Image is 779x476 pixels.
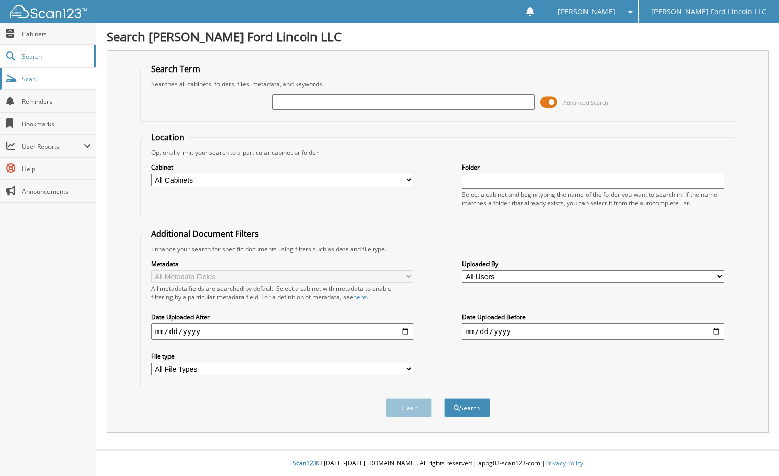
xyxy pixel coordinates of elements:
[293,459,317,467] span: Scan123
[146,80,729,88] div: Searches all cabinets, folders, files, metadata, and keywords
[151,284,413,301] div: All metadata fields are searched by default. Select a cabinet with metadata to enable filtering b...
[151,313,413,321] label: Date Uploaded After
[22,30,91,38] span: Cabinets
[462,163,724,172] label: Folder
[545,459,583,467] a: Privacy Policy
[96,451,779,476] div: © [DATE]-[DATE] [DOMAIN_NAME]. All rights reserved | appg02-scan123-com |
[151,352,413,361] label: File type
[151,259,413,268] label: Metadata
[146,132,189,143] legend: Location
[728,427,779,476] iframe: Chat Widget
[558,9,615,15] span: [PERSON_NAME]
[462,323,724,340] input: end
[22,142,84,151] span: User Reports
[22,164,91,173] span: Help
[22,120,91,128] span: Bookmarks
[151,163,413,172] label: Cabinet
[22,52,89,61] span: Search
[10,5,87,18] img: scan123-logo-white.svg
[462,259,724,268] label: Uploaded By
[651,9,766,15] span: [PERSON_NAME] Ford Lincoln LLC
[22,187,91,196] span: Announcements
[353,293,367,301] a: here
[146,245,729,253] div: Enhance your search for specific documents using filters such as date and file type.
[22,75,91,83] span: Scan
[107,28,769,45] h1: Search [PERSON_NAME] Ford Lincoln LLC
[386,398,432,417] button: Clear
[146,148,729,157] div: Optionally limit your search to a particular cabinet or folder
[146,63,205,75] legend: Search Term
[462,313,724,321] label: Date Uploaded Before
[563,99,608,106] span: Advanced Search
[22,97,91,106] span: Reminders
[444,398,490,417] button: Search
[151,323,413,340] input: start
[462,190,724,207] div: Select a cabinet and begin typing the name of the folder you want to search in. If the name match...
[146,228,264,240] legend: Additional Document Filters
